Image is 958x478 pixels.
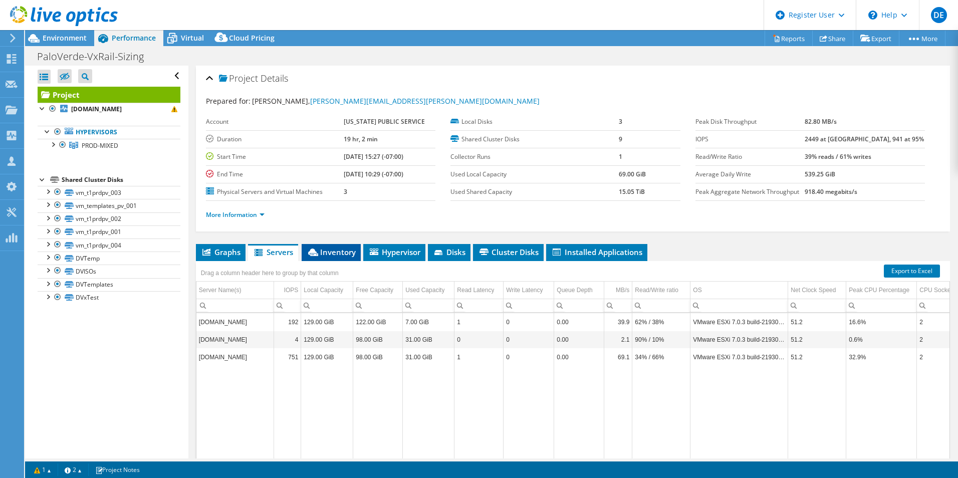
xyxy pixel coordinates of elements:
a: [PERSON_NAME][EMAIL_ADDRESS][PERSON_NAME][DOMAIN_NAME] [310,96,540,106]
td: Free Capacity Column [353,282,403,299]
td: Column Free Capacity, Value 98.00 GiB [353,331,403,348]
label: Used Shared Capacity [450,187,619,197]
b: 69.00 GiB [619,170,646,178]
a: vm_t1prdpv_002 [38,212,180,225]
label: Peak Disk Throughput [695,117,805,127]
td: Column Read Latency, Value 1 [454,313,504,331]
td: Column OS, Value VMware ESXi 7.0.3 build-21930508 [690,348,788,366]
td: Column Read Latency, Filter cell [454,299,504,312]
div: Local Capacity [304,284,343,296]
a: Export [853,31,899,46]
b: 19 hr, 2 min [344,135,378,143]
td: Column Net Clock Speed, Value 51.2 [788,313,846,331]
a: vm_t1prdpv_004 [38,238,180,252]
td: Column IOPS, Filter cell [274,299,301,312]
td: Write Latency Column [504,282,554,299]
label: Used Local Capacity [450,169,619,179]
b: 3 [619,117,622,126]
td: Column MB/s, Value 39.9 [604,313,632,331]
td: Column Read/Write ratio, Value 62% / 38% [632,313,690,331]
div: Server Name(s) [199,284,242,296]
span: Inventory [307,247,356,257]
label: Collector Runs [450,152,619,162]
label: IOPS [695,134,805,144]
td: Local Capacity Column [301,282,353,299]
b: 15.05 TiB [619,187,645,196]
div: Shared Cluster Disks [62,174,180,186]
td: Column Queue Depth, Value 0.00 [554,331,604,348]
td: Column Net Clock Speed, Value 51.2 [788,348,846,366]
td: Column Peak CPU Percentage, Filter cell [846,299,917,312]
b: 2449 at [GEOGRAPHIC_DATA], 941 at 95% [805,135,924,143]
td: Column Server Name(s), Filter cell [196,299,274,312]
td: Read Latency Column [454,282,504,299]
label: End Time [206,169,344,179]
td: Column Write Latency, Value 0 [504,348,554,366]
td: Column Peak CPU Percentage, Value 32.9% [846,348,917,366]
label: Read/Write Ratio [695,152,805,162]
span: Cluster Disks [478,247,539,257]
a: More Information [206,210,265,219]
b: 539.25 GiB [805,170,835,178]
td: Column Used Capacity, Filter cell [403,299,454,312]
td: Column Peak CPU Percentage, Value 0.6% [846,331,917,348]
label: Shared Cluster Disks [450,134,619,144]
a: 2 [58,463,89,476]
label: Average Daily Write [695,169,805,179]
td: Used Capacity Column [403,282,454,299]
a: vm_t1prdpv_001 [38,225,180,238]
b: 9 [619,135,622,143]
td: Column Net Clock Speed, Value 51.2 [788,331,846,348]
span: DE [931,7,947,23]
span: Performance [112,33,156,43]
a: DVISOs [38,265,180,278]
td: Column Read Latency, Value 1 [454,348,504,366]
td: Column IOPS, Value 751 [274,348,301,366]
span: Servers [253,247,293,257]
td: Column Read/Write ratio, Value 34% / 66% [632,348,690,366]
div: MB/s [616,284,629,296]
div: Write Latency [506,284,543,296]
td: Column Used Capacity, Value 31.00 GiB [403,331,454,348]
td: Column Read/Write ratio, Value 90% / 10% [632,331,690,348]
b: 3 [344,187,347,196]
a: Project [38,87,180,103]
div: CPU Sockets [919,284,955,296]
div: OS [693,284,701,296]
div: Free Capacity [356,284,393,296]
div: Used Capacity [405,284,444,296]
td: Column Queue Depth, Value 0.00 [554,348,604,366]
td: Column Net Clock Speed, Filter cell [788,299,846,312]
td: Net Clock Speed Column [788,282,846,299]
a: More [899,31,945,46]
td: OS Column [690,282,788,299]
a: Project Notes [88,463,147,476]
td: Column Used Capacity, Value 7.00 GiB [403,313,454,331]
td: Column OS, Value VMware ESXi 7.0.3 build-21930508 [690,313,788,331]
label: Local Disks [450,117,619,127]
span: Disks [433,247,465,257]
svg: \n [868,11,877,20]
a: PROD-MIXED [38,139,180,152]
td: Column OS, Filter cell [690,299,788,312]
td: Column Server Name(s), Value esxzzpvmixed303.apsc.com [196,331,274,348]
td: Column Server Name(s), Value esxzzpvmixed302.apsc.com [196,348,274,366]
div: Read/Write ratio [635,284,678,296]
td: Column Local Capacity, Value 129.00 GiB [301,313,353,331]
td: Column Local Capacity, Filter cell [301,299,353,312]
td: Column Free Capacity, Value 122.00 GiB [353,313,403,331]
b: [DATE] 15:27 (-07:00) [344,152,403,161]
td: Column OS, Value VMware ESXi 7.0.3 build-21930508 [690,331,788,348]
td: Column Queue Depth, Filter cell [554,299,604,312]
td: Column Read Latency, Value 0 [454,331,504,348]
span: Environment [43,33,87,43]
b: 39% reads / 61% writes [805,152,871,161]
label: Prepared for: [206,96,251,106]
a: DVTemplates [38,278,180,291]
span: Cloud Pricing [229,33,275,43]
a: Reports [765,31,813,46]
td: Peak CPU Percentage Column [846,282,917,299]
td: Column Queue Depth, Value 0.00 [554,313,604,331]
td: Column MB/s, Value 69.1 [604,348,632,366]
span: Installed Applications [551,247,642,257]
